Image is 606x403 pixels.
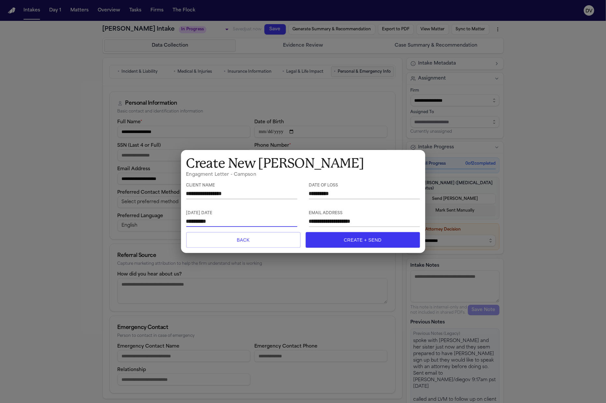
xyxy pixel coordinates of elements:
span: Email Address [309,211,420,216]
h1: Create New [PERSON_NAME] [186,155,420,172]
span: [DATE] Date [186,211,297,216]
button: Back [186,232,301,248]
h6: Engagment Letter - Campson [186,172,420,178]
button: Create + Send [306,232,420,248]
span: Date of Loss [309,183,420,188]
span: Client Name [186,183,297,188]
